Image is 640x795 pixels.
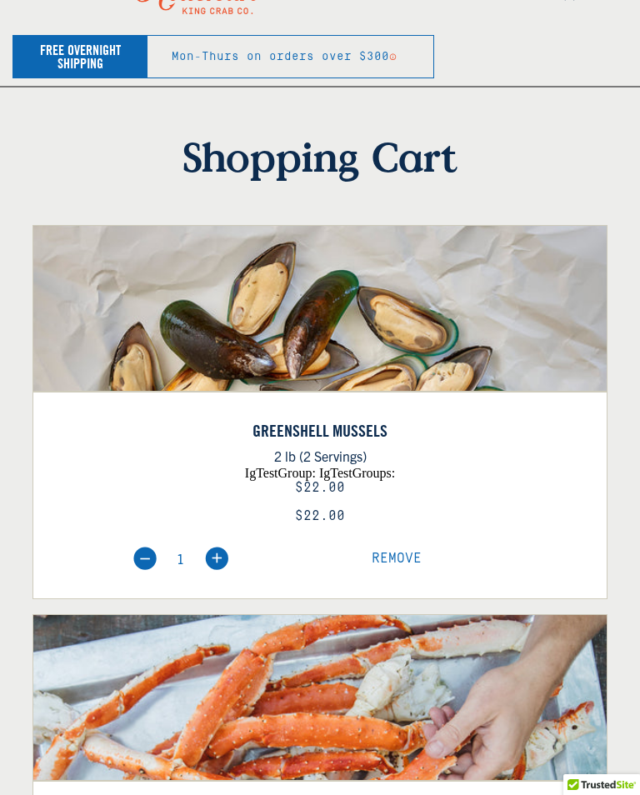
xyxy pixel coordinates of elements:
[245,466,316,480] span: igTestGroup:
[33,421,607,441] a: Greenshell Mussels
[33,480,607,496] div: $22.00
[22,43,138,70] div: Free Overnight Shipping
[172,50,389,63] div: Mon-Thurs on orders over $300
[319,466,395,480] span: igTestGroups:
[372,551,422,566] span: Remove
[133,547,157,570] img: minus
[32,132,607,181] h1: Shopping Cart
[33,445,607,467] p: 2 lb (2 Servings)
[205,547,228,570] img: plus
[372,552,422,566] a: Remove
[295,508,345,523] span: $22.00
